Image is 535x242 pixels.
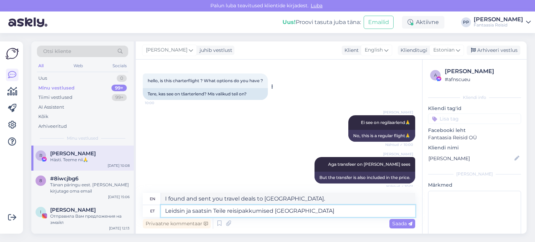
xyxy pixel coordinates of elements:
div: [DATE] 12:13 [109,226,130,231]
span: I [40,209,41,214]
p: Kliendi nimi [428,144,521,151]
span: Estonian [433,46,455,54]
div: Tiimi vestlused [38,94,72,101]
div: [PERSON_NAME] [445,67,519,76]
div: Privaatne kommentaar [143,219,211,228]
div: Proovi tasuta juba täna: [282,18,361,26]
span: Nähtud ✓ 10:01 [386,184,413,189]
a: [PERSON_NAME]Fantaasia Reisid [474,17,531,28]
input: Lisa nimi [428,155,513,162]
div: 0 [117,75,127,82]
button: Emailid [364,16,394,29]
img: Askly Logo [6,47,19,60]
input: Lisa tag [428,114,521,124]
span: Aga transfeer on [PERSON_NAME] sees [328,162,410,167]
span: English [365,46,383,54]
p: Facebooki leht [428,127,521,134]
div: [PERSON_NAME] [474,17,523,22]
span: Otsi kliente [43,48,71,55]
span: [PERSON_NAME] [383,110,413,115]
div: PP [461,17,471,27]
div: Web [72,61,84,70]
div: Fantaasia Reisid [474,22,523,28]
div: All [37,61,45,70]
div: [DATE] 15:06 [108,194,130,200]
div: Kõik [38,113,48,120]
span: 10:00 [145,100,171,106]
div: Minu vestlused [38,85,75,92]
div: Arhiveeri vestlus [467,46,520,55]
div: # afnscueu [445,76,519,83]
div: Socials [111,61,128,70]
span: [PERSON_NAME] [383,151,413,157]
div: Klient [342,47,359,54]
textarea: I found and sent you travel deals to [GEOGRAPHIC_DATA]. [161,193,415,205]
span: Ei see on regilaarlend🙏 [361,120,410,125]
span: 8 [39,178,42,183]
div: No, this is a regular flight🙏 [348,130,415,142]
div: Uus [38,75,47,82]
p: Fantaasia Reisid OÜ [428,134,521,141]
div: Klienditugi [398,47,427,54]
div: Hästi. Teeme nii🙏 [50,157,130,163]
span: R [39,153,42,158]
div: 99+ [111,85,127,92]
div: en [150,193,155,205]
p: Märkmed [428,181,521,189]
div: [DATE] 10:08 [108,163,130,168]
span: Nähtud ✓ 10:00 [385,142,413,147]
span: hello, is this charterflight ? What options do you have ? [148,78,263,83]
div: AI Assistent [38,104,64,111]
span: Saada [392,220,412,227]
div: Aktiivne [402,16,444,29]
div: But the transfer is also included in the price. [315,172,415,184]
textarea: Leidsin ja saatsin Teile reisipakkumised [GEOGRAPHIC_DATA] [161,205,415,217]
span: a [434,72,437,78]
div: Tere, kas see on tšarterlend? Mis valikud teil on? [143,88,268,100]
b: Uus! [282,19,296,25]
span: Minu vestlused [67,135,98,141]
div: [PERSON_NAME] [428,171,521,177]
div: Arhiveeritud [38,123,67,130]
div: juhib vestlust [197,47,232,54]
span: Ragnar Viinapuu [50,150,96,157]
div: Kliendi info [428,94,521,101]
span: Irina Popova [50,207,96,213]
span: #8iwcjbg6 [50,175,78,182]
div: Tänan päringu eest. [PERSON_NAME] kirjutage oma email [50,182,130,194]
span: [PERSON_NAME] [146,46,187,54]
div: et [150,205,155,217]
p: Kliendi tag'id [428,105,521,112]
div: 99+ [112,94,127,101]
div: Отправила Вам предложения на эмайл [50,213,130,226]
span: Luba [309,2,325,9]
